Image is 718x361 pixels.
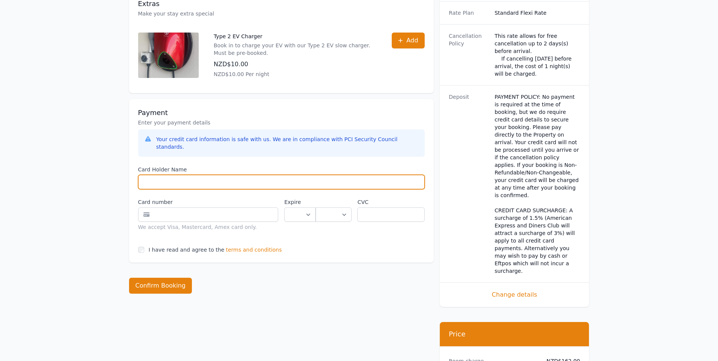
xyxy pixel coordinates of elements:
[138,119,425,126] p: Enter your payment details
[284,198,316,206] label: Expire
[495,32,580,78] div: This rate allows for free cancellation up to 2 days(s) before arrival. If cancelling [DATE] befor...
[449,9,489,17] dt: Rate Plan
[449,330,580,339] h3: Price
[129,278,192,294] button: Confirm Booking
[407,36,418,45] span: Add
[449,32,489,78] dt: Cancellation Policy
[214,33,377,40] p: Type 2 EV Charger
[316,198,351,206] label: .
[214,60,377,69] p: NZD$10.00
[149,247,224,253] label: I have read and agree to the
[138,198,279,206] label: Card number
[214,70,377,78] p: NZD$10.00 Per night
[357,198,424,206] label: CVC
[214,42,377,57] p: Book in to charge your EV with our Type 2 EV slow charger. Must be pre-booked.
[495,93,580,275] dd: PAYMENT POLICY: No payment is required at the time of booking, but we do require credit card deta...
[138,223,279,231] div: We accept Visa, Mastercard, Amex card only.
[392,33,425,48] button: Add
[138,10,425,17] p: Make your stay extra special
[226,246,282,254] span: terms and conditions
[495,9,580,17] dd: Standard Flexi Rate
[156,135,419,151] div: Your credit card information is safe with us. We are in compliance with PCI Security Council stan...
[138,166,425,173] label: Card Holder Name
[138,108,425,117] h3: Payment
[138,33,199,78] img: Type 2 EV Charger
[449,290,580,299] span: Change details
[449,93,489,275] dt: Deposit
